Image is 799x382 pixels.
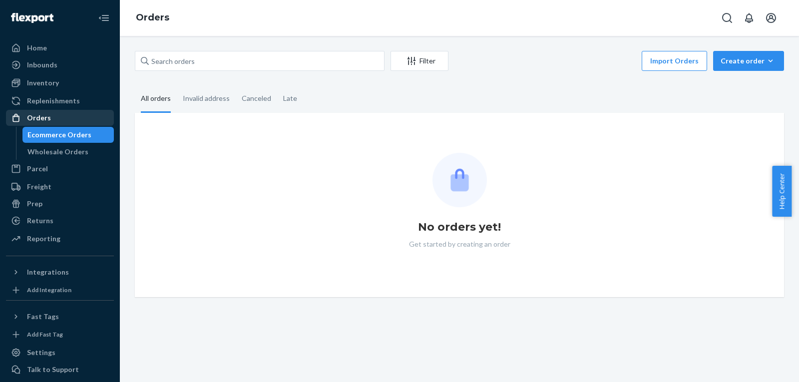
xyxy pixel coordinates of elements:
[6,196,114,212] a: Prep
[27,43,47,53] div: Home
[6,93,114,109] a: Replenishments
[391,51,448,71] button: Filter
[27,199,42,209] div: Prep
[6,57,114,73] a: Inbounds
[27,267,69,277] div: Integrations
[6,284,114,296] a: Add Integration
[22,127,114,143] a: Ecommerce Orders
[27,234,60,244] div: Reporting
[717,8,737,28] button: Open Search Box
[128,3,177,32] ol: breadcrumbs
[27,330,63,339] div: Add Fast Tag
[6,309,114,325] button: Fast Tags
[642,51,707,71] button: Import Orders
[27,365,79,375] div: Talk to Support
[761,8,781,28] button: Open account menu
[27,130,91,140] div: Ecommerce Orders
[11,13,53,23] img: Flexport logo
[183,85,230,111] div: Invalid address
[27,348,55,358] div: Settings
[135,51,385,71] input: Search orders
[6,110,114,126] a: Orders
[6,75,114,91] a: Inventory
[721,56,777,66] div: Create order
[27,182,51,192] div: Freight
[22,144,114,160] a: Wholesale Orders
[27,286,71,294] div: Add Integration
[283,85,297,111] div: Late
[136,12,169,23] a: Orders
[713,51,784,71] button: Create order
[27,60,57,70] div: Inbounds
[27,164,48,174] div: Parcel
[772,166,792,217] button: Help Center
[22,7,42,16] span: Chat
[391,56,448,66] div: Filter
[27,216,53,226] div: Returns
[432,153,487,207] img: Empty list
[6,362,114,378] button: Talk to Support
[409,239,510,249] p: Get started by creating an order
[6,179,114,195] a: Freight
[418,219,501,235] h1: No orders yet!
[27,147,88,157] div: Wholesale Orders
[6,40,114,56] a: Home
[141,85,171,113] div: All orders
[242,85,271,111] div: Canceled
[6,329,114,341] a: Add Fast Tag
[6,264,114,280] button: Integrations
[94,8,114,28] button: Close Navigation
[6,345,114,361] a: Settings
[6,231,114,247] a: Reporting
[739,8,759,28] button: Open notifications
[6,161,114,177] a: Parcel
[6,213,114,229] a: Returns
[27,96,80,106] div: Replenishments
[27,78,59,88] div: Inventory
[27,113,51,123] div: Orders
[27,312,59,322] div: Fast Tags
